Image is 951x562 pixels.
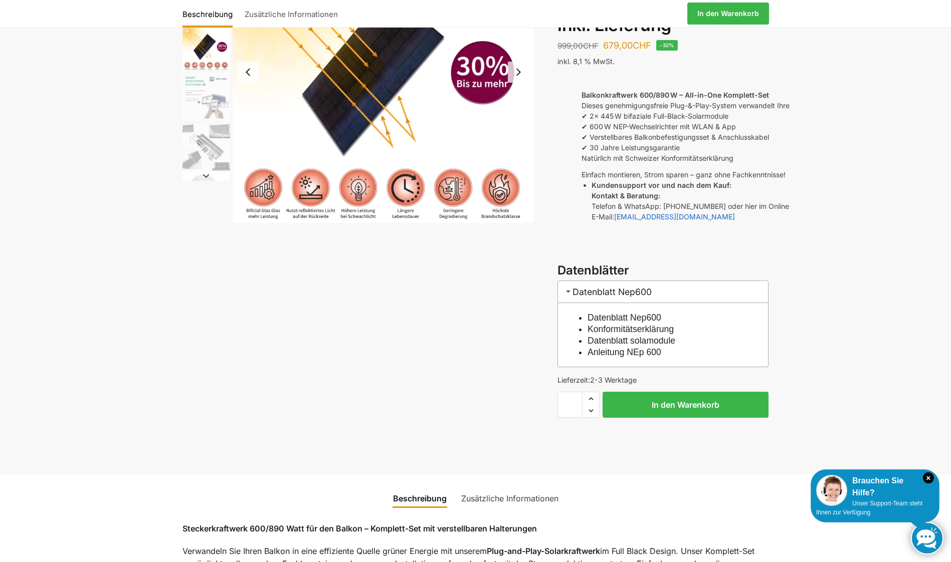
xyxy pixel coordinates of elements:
[583,41,599,51] span: CHF
[455,486,564,510] a: Zusätzliche Informationen
[182,123,230,171] img: Aufstaenderung-Balkonkraftwerk_713x
[588,324,674,334] a: Konformitätserklärung
[238,62,259,83] button: Previous slide
[603,392,769,418] button: In den Warenkorb
[180,72,230,122] li: 4 / 10
[590,376,637,384] span: 2-3 Werktage
[557,392,583,418] input: Produktmenge
[557,41,599,51] bdi: 999,00
[633,40,651,51] span: CHF
[656,40,678,51] span: -32%
[180,22,230,72] li: 3 / 10
[603,40,651,51] bdi: 679,00
[583,392,599,405] span: Increase quantity
[557,376,637,384] span: Lieferzeit:
[816,475,934,499] div: Brauchen Sie Hilfe?
[555,424,771,452] iframe: Sicherer Rahmen für schnelle Bezahlvorgänge
[614,212,735,221] a: [EMAIL_ADDRESS][DOMAIN_NAME]
[583,404,599,417] span: Reduce quantity
[387,486,453,510] a: Beschreibung
[180,122,230,172] li: 5 / 10
[687,3,769,25] a: In den Warenkorb
[182,73,230,121] img: H2c172fe1dfc145729fae6a5890126e09w.jpg_960x960_39c920dd-527c-43d8-9d2f-57e1d41b5fed_1445x
[180,172,230,222] li: 6 / 10
[182,171,230,181] button: Next slide
[588,336,675,346] a: Datenblatt solamodule
[182,2,238,26] a: Beschreibung
[182,523,537,533] strong: Steckerkraftwerk 600/890 Watt für den Balkon – Komplett-Set mit verstellbaren Halterungen
[508,62,529,83] button: Next slide
[582,91,769,99] strong: Balkonkraftwerk 600/890 W – All-in-One Komplett-Set
[557,262,769,279] h3: Datenblätter
[182,23,230,71] img: Bificial 30 % mehr Leistung
[557,280,769,303] h3: Datenblatt Nep600
[816,500,922,516] span: Unser Support-Team steht Ihnen zur Verfügung
[240,2,343,26] a: Zusätzliche Informationen
[592,181,731,189] strong: Kundensupport vor und nach dem Kauf:
[816,475,847,506] img: Customer service
[487,546,600,556] strong: Plug-and-Play-Solarkraftwerk
[592,191,660,200] strong: Kontakt & Beratung:
[557,57,615,66] span: inkl. 8,1 % MwSt.
[588,347,661,357] a: Anleitung NEp 600
[588,313,661,323] a: Datenblatt Nep600
[923,472,934,483] i: Schließen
